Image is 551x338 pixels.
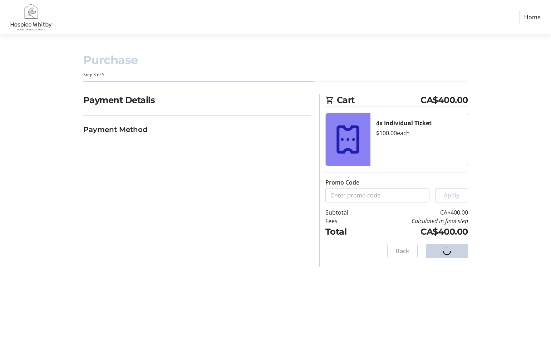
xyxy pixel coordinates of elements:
td: CA$400.00 [366,208,468,217]
div: Step 3 of 5 [83,72,468,78]
label: Promo Code [325,178,359,187]
img: Hospice Whitby's Logo [6,3,56,31]
h3: Payment Method [83,124,311,135]
td: Calculated in final step [366,217,468,225]
td: Subtotal [325,208,366,217]
td: CA$400.00 [366,225,468,238]
strong: 4x Individual Ticket [376,119,432,127]
input: Enter promo code [325,188,429,202]
span: Cart [337,94,421,107]
span: Apply [444,191,459,200]
button: Apply [435,188,468,202]
div: $100.00 each [376,129,462,137]
a: Home [520,10,545,24]
span: CA$400.00 [420,94,468,107]
h2: Payment Details [83,94,311,107]
td: Total [325,225,366,238]
h1: Purchase [83,52,468,69]
td: Fees [325,217,366,225]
